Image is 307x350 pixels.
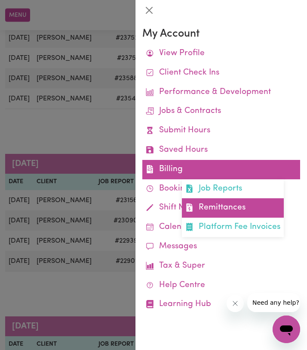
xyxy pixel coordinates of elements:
a: Saved Hours [142,141,300,160]
iframe: Message from company [247,293,300,312]
a: Jobs & Contracts [142,102,300,121]
a: Calendar [142,218,300,237]
a: Platform Fee Invoices [182,218,284,237]
a: Bookings [142,179,300,199]
iframe: Button to launch messaging window [273,316,300,343]
a: Client Check Ins [142,63,300,83]
a: Shift Notes [142,198,300,218]
h3: My Account [142,28,300,41]
a: BillingJob ReportsRemittancesPlatform Fee Invoices [142,160,300,179]
a: Remittances [182,198,284,218]
a: Messages [142,237,300,256]
a: Performance & Development [142,83,300,102]
button: Close [142,3,156,17]
a: Job Reports [182,179,284,199]
a: View Profile [142,44,300,63]
a: Help Centre [142,276,300,295]
a: Tax & Super [142,256,300,276]
a: Learning Hub [142,295,300,314]
iframe: Close message [227,295,244,312]
a: Submit Hours [142,121,300,141]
